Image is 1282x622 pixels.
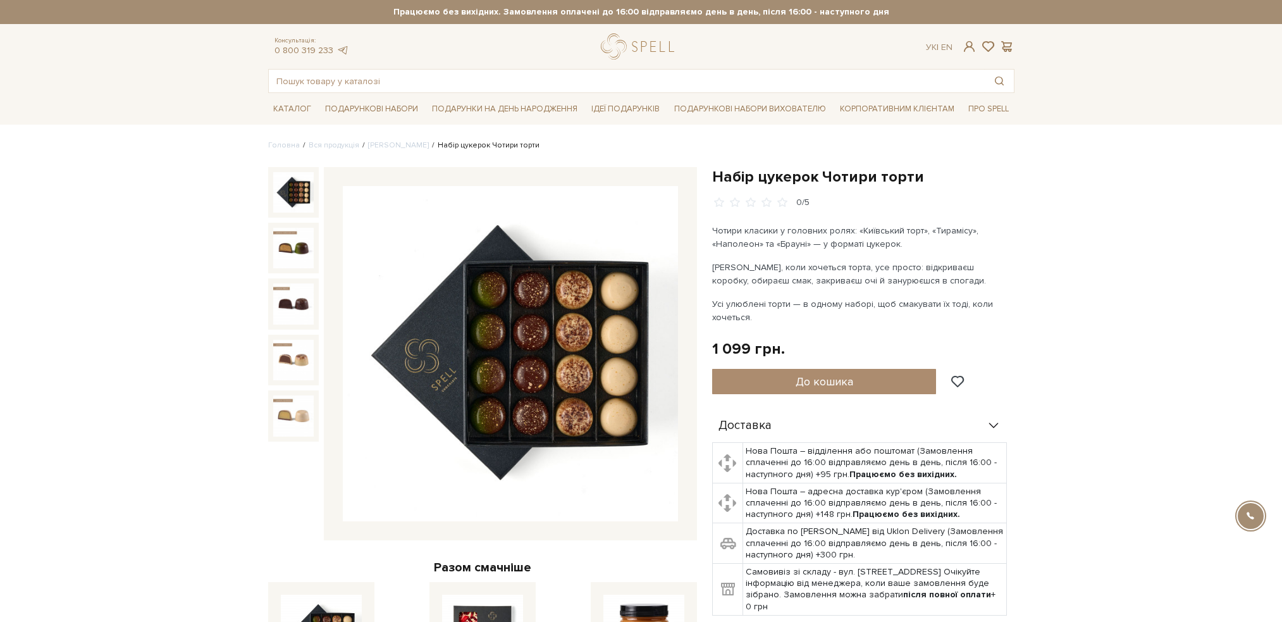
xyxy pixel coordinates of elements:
span: До кошика [796,375,853,389]
a: logo [601,34,680,59]
img: Набір цукерок Чотири торти [273,395,314,436]
strong: Працюємо без вихідних. Замовлення оплачені до 16:00 відправляємо день в день, після 16:00 - насту... [268,6,1014,18]
b: Працюємо без вихідних. [853,509,960,519]
b: після повної оплати [903,589,991,600]
a: Про Spell [963,99,1014,119]
div: 0/5 [796,197,810,209]
a: Ідеї подарунків [586,99,665,119]
img: Набір цукерок Чотири торти [273,228,314,268]
img: Набір цукерок Чотири торти [273,340,314,380]
li: Набір цукерок Чотири торти [429,140,539,151]
td: Доставка по [PERSON_NAME] від Uklon Delivery (Замовлення сплаченні до 16:00 відправляємо день в д... [743,523,1007,564]
td: Нова Пошта – відділення або поштомат (Замовлення сплаченні до 16:00 відправляємо день в день, піс... [743,443,1007,483]
a: telegram [336,45,349,56]
a: Подарункові набори вихователю [669,98,831,120]
div: 1 099 грн. [712,339,785,359]
div: Разом смачніше [268,559,697,576]
a: Корпоративним клієнтам [835,98,959,120]
span: Консультація: [274,37,349,45]
a: Каталог [268,99,316,119]
button: Пошук товару у каталозі [985,70,1014,92]
td: Самовивіз зі складу - вул. [STREET_ADDRESS] Очікуйте інформацію від менеджера, коли ваше замовлен... [743,564,1007,616]
p: Чотири класики у головних ролях: «Київський торт», «Тирамісу», «Наполеон» та «Брауні» — у форматі... [712,224,1009,251]
img: Набір цукерок Чотири торти [273,283,314,324]
p: Усі улюблені торти — в одному наборі, щоб смакувати їх тоді, коли хочеться. [712,297,1009,324]
b: Працюємо без вихідних. [849,469,957,480]
button: До кошика [712,369,937,394]
img: Набір цукерок Чотири торти [273,172,314,213]
span: | [937,42,939,53]
a: Подарункові набори [320,99,423,119]
a: [PERSON_NAME] [368,140,429,150]
a: Подарунки на День народження [427,99,582,119]
span: Доставка [718,420,772,432]
img: Набір цукерок Чотири торти [343,186,678,521]
a: 0 800 319 233 [274,45,333,56]
p: [PERSON_NAME], коли хочеться торта, усе просто: відкриваєш коробку, обираєш смак, закриваєш очі й... [712,261,1009,287]
a: Головна [268,140,300,150]
a: Вся продукція [309,140,359,150]
a: En [941,42,952,53]
div: Ук [926,42,952,53]
h1: Набір цукерок Чотири торти [712,167,1014,187]
input: Пошук товару у каталозі [269,70,985,92]
td: Нова Пошта – адресна доставка кур'єром (Замовлення сплаченні до 16:00 відправляємо день в день, п... [743,483,1007,523]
